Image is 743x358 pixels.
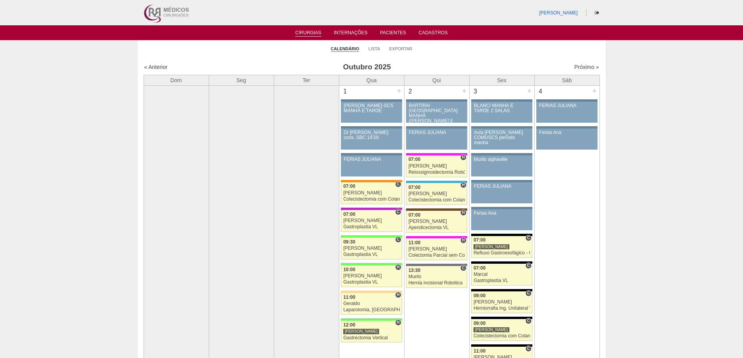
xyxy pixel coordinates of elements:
[471,129,532,150] a: Aula [PERSON_NAME] COMUSCS período manha
[406,211,467,233] a: H 07:00 [PERSON_NAME] Apendicectomia VL
[471,182,532,203] a: FERIAS JULIANA
[406,153,467,155] div: Key: Pro Matre
[341,182,402,204] a: C 07:00 [PERSON_NAME] Colecistectomia com Colangiografia VL
[341,265,402,287] a: H 10:00 [PERSON_NAME] Gastroplastia VL
[408,157,420,162] span: 07:00
[526,86,533,96] div: +
[471,153,532,155] div: Key: Aviso
[539,10,578,16] a: [PERSON_NAME]
[471,209,532,230] a: Ferias Ana
[471,344,532,347] div: Key: Blanc
[406,102,467,123] a: BARTIRA/ [GEOGRAPHIC_DATA] MANHÃ ([PERSON_NAME] E ANA)/ SANTA JOANA -TARDE
[341,180,402,182] div: Key: São Luiz - SCS
[341,293,402,315] a: H 11:00 Geraldo Laparotomia, [GEOGRAPHIC_DATA], Drenagem, Bridas VL
[339,86,351,97] div: 1
[470,86,482,97] div: 3
[408,198,465,203] div: Colecistectomia com Colangiografia VL
[471,319,532,341] a: C 09:00 [PERSON_NAME] Colecistectomia com Colangiografia VL
[536,99,597,102] div: Key: Aviso
[474,157,530,162] div: Murilo alphaville
[473,237,486,243] span: 07:00
[404,75,469,85] th: Qui
[469,75,534,85] th: Sex
[334,30,368,38] a: Internações
[395,319,401,326] span: Hospital
[471,289,532,291] div: Key: Blanc
[341,210,402,232] a: C 07:00 [PERSON_NAME] Gastroplastia VL
[408,274,465,279] div: Murilo
[343,252,400,257] div: Gastroplastia VL
[344,130,399,140] div: Dr [PERSON_NAME] cons. SBC 14:00
[395,209,401,215] span: Consultório
[408,280,465,286] div: Hernia incisional Robótica
[471,261,532,264] div: Key: Blanc
[406,238,467,260] a: H 11:00 [PERSON_NAME] Colectomia Parcial sem Colostomia VL
[343,322,355,328] span: 12:00
[474,130,530,146] div: Aula [PERSON_NAME] COMUSCS período manha
[409,103,465,134] div: BARTIRA/ [GEOGRAPHIC_DATA] MANHÃ ([PERSON_NAME] E ANA)/ SANTA JOANA -TARDE
[408,225,465,230] div: Apendicectomia VL
[406,126,467,129] div: Key: Aviso
[471,236,532,258] a: C 07:00 [PERSON_NAME] Refluxo Gastroesofágico - Cirurgia VL
[343,246,400,251] div: [PERSON_NAME]
[408,164,465,169] div: [PERSON_NAME]
[525,318,531,324] span: Consultório
[406,181,467,183] div: Key: Neomater
[274,75,339,85] th: Ter
[343,197,400,202] div: Colecistectomia com Colangiografia VL
[473,306,530,311] div: Herniorrafia Ing. Unilateral VL
[343,190,400,196] div: [PERSON_NAME]
[408,185,420,190] span: 07:00
[295,30,321,37] a: Cirurgias
[473,265,486,271] span: 07:00
[395,236,401,243] span: Consultório
[341,238,402,259] a: C 09:30 [PERSON_NAME] Gastroplastia VL
[473,272,530,277] div: Marcal
[460,154,466,160] span: Hospital
[471,180,532,182] div: Key: Aviso
[343,267,355,272] span: 10:00
[406,236,467,238] div: Key: Pro Matre
[344,103,399,113] div: [PERSON_NAME]-SCS MANHÃ E TARDE
[460,265,466,271] span: Consultório
[339,75,404,85] th: Qua
[473,348,486,354] span: 11:00
[406,266,467,288] a: C 13:30 Murilo Hernia incisional Robótica
[471,126,532,129] div: Key: Aviso
[395,181,401,187] span: Consultório
[591,86,598,96] div: +
[471,317,532,319] div: Key: Blanc
[473,278,530,283] div: Gastroplastia VL
[536,126,597,129] div: Key: Aviso
[408,247,465,252] div: [PERSON_NAME]
[369,46,380,51] a: Lista
[525,263,531,269] span: Consultório
[409,130,465,135] div: FERIAS JULIANA
[525,290,531,296] span: Consultório
[341,235,402,238] div: Key: Brasil
[341,99,402,102] div: Key: Aviso
[460,210,466,216] span: Hospital
[343,328,379,334] div: [PERSON_NAME]
[406,129,467,150] a: FERIAS JULIANA
[343,335,400,340] div: Gastrectomia Vertical
[343,307,400,312] div: Laparotomia, [GEOGRAPHIC_DATA], Drenagem, Bridas VL
[344,157,399,162] div: FERIAS JULIANA
[341,153,402,155] div: Key: Aviso
[471,234,532,236] div: Key: Blanc
[343,239,355,245] span: 09:30
[144,64,168,70] a: « Anterior
[574,64,599,70] a: Próximo »
[460,182,466,188] span: Hospital
[341,129,402,150] a: Dr [PERSON_NAME] cons. SBC 14:00
[473,327,509,333] div: [PERSON_NAME]
[460,237,466,243] span: Hospital
[343,218,400,223] div: [PERSON_NAME]
[408,219,465,224] div: [PERSON_NAME]
[473,333,530,339] div: Colecistectomia com Colangiografia VL
[343,224,400,229] div: Gastroplastia VL
[343,212,355,217] span: 07:00
[473,244,509,250] div: [PERSON_NAME]
[474,211,530,216] div: Ferias Ana
[408,170,465,175] div: Retossigmoidectomia Robótica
